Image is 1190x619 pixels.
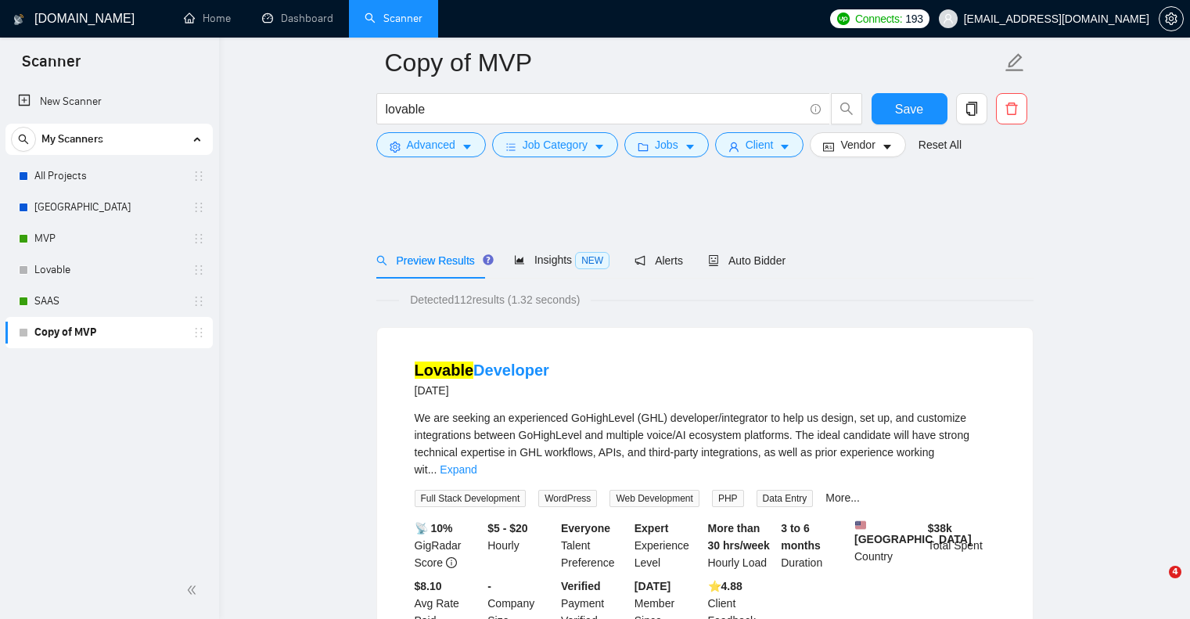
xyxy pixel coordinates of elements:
div: We are seeking an experienced GoHighLevel (GHL) developer/integrator to help us design, set up, a... [415,409,995,478]
span: Vendor [840,136,875,153]
span: user [728,141,739,153]
button: search [831,93,862,124]
b: $ 38k [928,522,952,534]
div: Duration [778,520,851,571]
a: LovableDeveloper [415,362,549,379]
mark: Lovable [415,362,474,379]
button: search [11,127,36,152]
span: WordPress [538,490,597,507]
div: Total Spent [925,520,998,571]
button: settingAdvancedcaret-down [376,132,486,157]
button: userClientcaret-down [715,132,804,157]
b: More than 30 hrs/week [708,522,770,552]
span: Jobs [655,136,678,153]
span: Insights [514,254,609,266]
a: setting [1159,13,1184,25]
img: logo [13,7,24,32]
a: [GEOGRAPHIC_DATA] [34,192,183,223]
b: $5 - $20 [487,522,527,534]
span: ... [428,463,437,476]
span: Save [895,99,923,119]
span: caret-down [685,141,696,153]
button: folderJobscaret-down [624,132,709,157]
button: setting [1159,6,1184,31]
button: delete [996,93,1027,124]
span: delete [997,102,1026,116]
span: holder [192,295,205,308]
a: Expand [440,463,476,476]
span: setting [1159,13,1183,25]
span: search [12,134,35,145]
li: New Scanner [5,86,213,117]
b: ⭐️ 4.88 [708,580,742,592]
a: Lovable [34,254,183,286]
a: MVP [34,223,183,254]
b: Everyone [561,522,610,534]
span: Connects: [855,10,902,27]
input: Search Freelance Jobs... [386,99,804,119]
a: SAAS [34,286,183,317]
span: holder [192,326,205,339]
span: Detected 112 results (1.32 seconds) [399,291,591,308]
div: Talent Preference [558,520,631,571]
span: folder [638,141,649,153]
b: $8.10 [415,580,442,592]
span: edit [1005,52,1025,73]
a: searchScanner [365,12,422,25]
span: Auto Bidder [708,254,786,267]
b: [DATE] [635,580,670,592]
button: Save [872,93,947,124]
span: holder [192,201,205,214]
span: Advanced [407,136,455,153]
span: robot [708,255,719,266]
span: Data Entry [757,490,814,507]
span: notification [635,255,645,266]
a: homeHome [184,12,231,25]
a: Copy of MVP [34,317,183,348]
span: copy [957,102,987,116]
div: Tooltip anchor [481,253,495,267]
span: My Scanners [41,124,103,155]
a: More... [825,491,860,504]
span: info-circle [446,557,457,568]
span: Web Development [609,490,699,507]
b: Verified [561,580,601,592]
span: info-circle [811,104,821,114]
a: Reset All [919,136,962,153]
span: caret-down [594,141,605,153]
span: Scanner [9,50,93,83]
span: 4 [1169,566,1181,578]
span: Full Stack Development [415,490,527,507]
span: Client [746,136,774,153]
span: caret-down [882,141,893,153]
div: Hourly Load [705,520,778,571]
input: Scanner name... [385,43,1001,82]
div: GigRadar Score [412,520,485,571]
span: holder [192,264,205,276]
div: [DATE] [415,381,549,400]
span: idcard [823,141,834,153]
span: Alerts [635,254,683,267]
span: NEW [575,252,609,269]
span: 193 [905,10,922,27]
span: area-chart [514,254,525,265]
button: idcardVendorcaret-down [810,132,905,157]
span: double-left [186,582,202,598]
b: 📡 10% [415,522,453,534]
b: 3 to 6 months [781,522,821,552]
li: My Scanners [5,124,213,348]
b: [GEOGRAPHIC_DATA] [854,520,972,545]
img: 🇺🇸 [855,520,866,531]
b: Expert [635,522,669,534]
span: holder [192,170,205,182]
span: search [832,102,861,116]
div: Experience Level [631,520,705,571]
iframe: Intercom live chat [1137,566,1174,603]
span: caret-down [462,141,473,153]
span: bars [505,141,516,153]
span: search [376,255,387,266]
span: Preview Results [376,254,489,267]
span: caret-down [779,141,790,153]
span: We are seeking an experienced GoHighLevel (GHL) developer/integrator to help us design, set up, a... [415,412,969,476]
span: holder [192,232,205,245]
